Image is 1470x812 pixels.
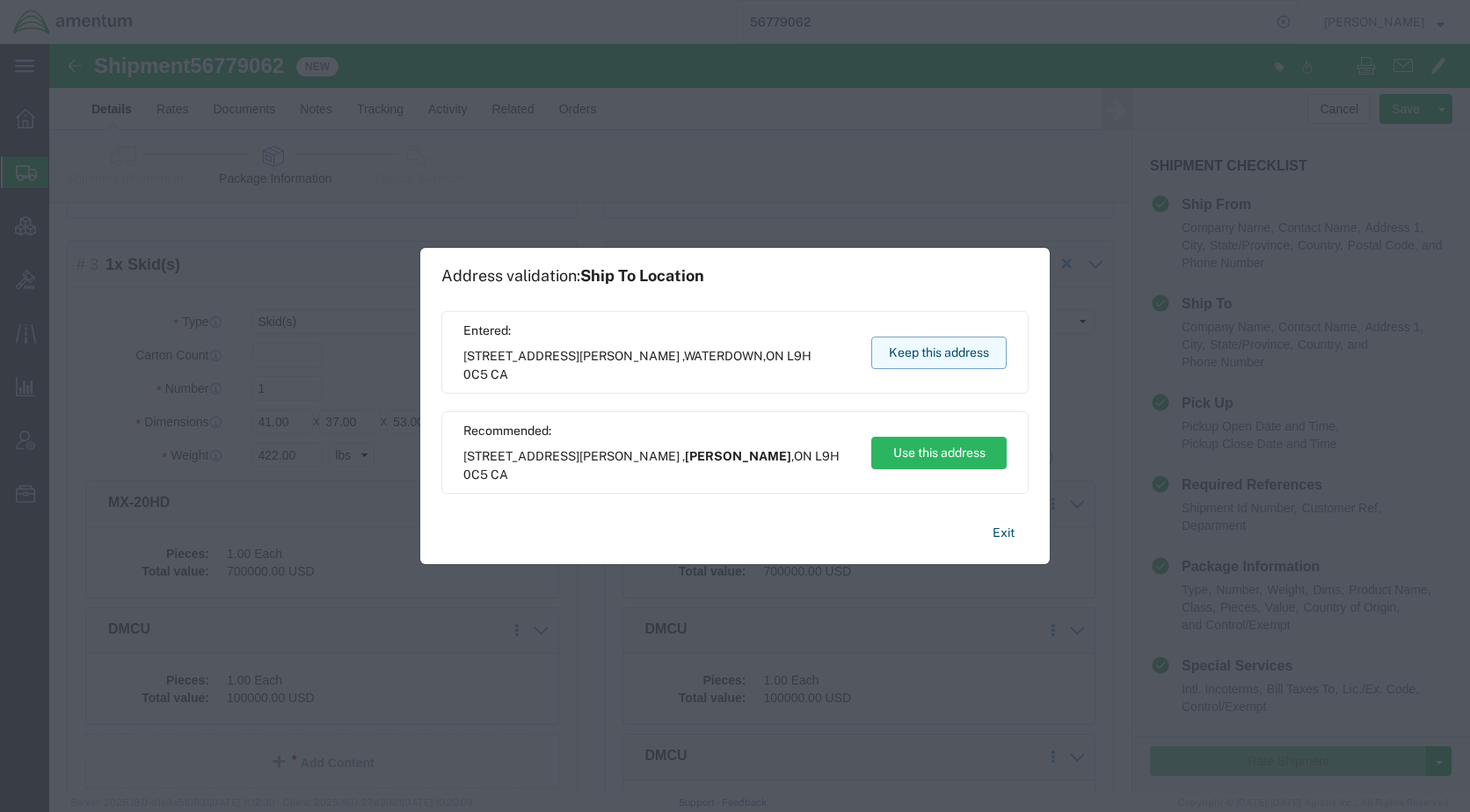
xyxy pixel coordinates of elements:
[463,449,840,482] span: L9H 0C5
[684,349,763,363] span: WATERDOWN
[463,322,855,340] span: Entered:
[871,337,1007,369] button: Keep this address
[463,422,855,440] span: Recommended:
[766,349,784,363] span: ON
[463,349,811,381] span: L9H 0C5
[441,266,704,286] h1: Address validation:
[871,437,1007,469] button: Use this address
[580,266,704,285] span: Ship To Location
[794,449,812,463] span: ON
[463,347,855,384] span: [STREET_ADDRESS][PERSON_NAME] , ,
[491,367,508,381] span: CA
[463,447,855,484] span: [STREET_ADDRESS][PERSON_NAME] , ,
[979,518,1029,548] button: Exit
[685,449,791,463] span: [PERSON_NAME]
[491,468,508,482] span: CA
